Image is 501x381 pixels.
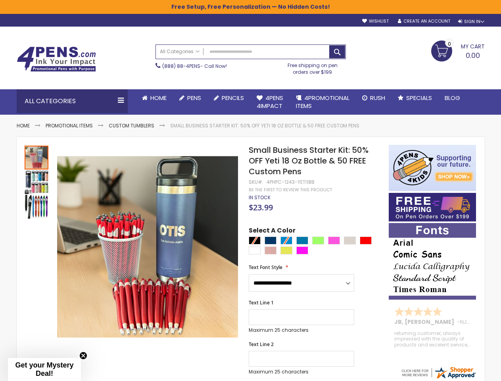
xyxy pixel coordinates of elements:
[25,145,49,169] div: Small Business Starter Kit: 50% OFF Yeti 18 Oz Bottle & 50 FREE Custom Pens
[25,194,48,219] div: Small Business Starter Kit: 50% OFF Yeti 18 Oz Bottle & 50 FREE Custom Pens
[249,187,332,193] a: Be the first to review this product
[249,179,263,185] strong: SKU
[57,156,238,338] img: Small Business Starter Kit: 50% OFF Yeti 18 Oz Bottle & 50 FREE Custom Pens
[370,94,385,102] span: Rush
[249,202,273,213] span: $23.99
[431,40,485,60] a: 0.00 0
[296,246,308,254] div: Neon Pink
[150,94,167,102] span: Home
[389,145,476,191] img: 4pens 4 kids
[170,123,359,129] li: Small Business Starter Kit: 50% OFF Yeti 18 Oz Bottle & 50 FREE Custom Pens
[296,237,308,244] div: Aqua
[458,19,484,25] div: Sign In
[162,63,200,69] a: (888) 88-4PENS
[46,122,93,129] a: Promotional Items
[267,179,315,185] div: 4PHPC-1243-YETI18B
[249,341,274,348] span: Text Line 2
[290,89,356,115] a: 4PROMOTIONALITEMS
[279,59,346,75] div: Free shipping on pen orders over $199
[162,63,227,69] span: - Call Now!
[17,46,96,72] img: 4Pens Custom Pens and Promotional Products
[344,237,356,244] div: Sand
[398,18,450,24] a: Create an Account
[136,89,173,107] a: Home
[312,237,324,244] div: Green Light
[207,89,250,107] a: Pencils
[109,122,154,129] a: Custom Tumblers
[438,89,466,107] a: Blog
[466,50,480,60] span: 0.00
[445,94,460,102] span: Blog
[156,45,203,58] a: All Categories
[173,89,207,107] a: Pens
[360,237,372,244] div: Red
[265,237,276,244] div: Navy Blue
[17,122,30,129] a: Home
[25,169,49,194] div: Small Business Starter Kit: 50% OFF Yeti 18 Oz Bottle & 50 FREE Custom Pens
[250,89,290,115] a: 4Pens4impact
[17,89,128,113] div: All Categories
[25,170,48,194] img: Small Business Starter Kit: 50% OFF Yeti 18 Oz Bottle & 50 FREE Custom Pens
[389,223,476,300] img: font-personalization-examples
[222,94,244,102] span: Pencils
[356,89,392,107] a: Rush
[249,246,261,254] div: White
[389,193,476,221] img: Free shipping on orders over $199
[249,226,296,237] span: Select A Color
[249,327,354,333] p: Maximum 25 characters
[265,246,276,254] div: Peach
[257,94,283,110] span: 4Pens 4impact
[8,358,81,381] div: Get your Mystery Deal!Close teaser
[296,94,349,110] span: 4PROMOTIONAL ITEMS
[249,369,354,375] p: Maximum 25 characters
[249,299,274,306] span: Text Line 1
[25,195,48,219] img: Small Business Starter Kit: 50% OFF Yeti 18 Oz Bottle & 50 FREE Custom Pens
[280,246,292,254] div: Neon Lime
[249,194,271,201] div: Availability
[160,48,200,55] span: All Categories
[362,18,389,24] a: Wishlist
[392,89,438,107] a: Specials
[448,40,451,48] span: 0
[249,194,271,201] span: In stock
[406,94,432,102] span: Specials
[328,237,340,244] div: Pink
[79,352,87,360] button: Close teaser
[187,94,201,102] span: Pens
[249,144,369,177] span: Small Business Starter Kit: 50% OFF Yeti 18 Oz Bottle & 50 FREE Custom Pens
[15,361,73,377] span: Get your Mystery Deal!
[249,264,282,271] span: Text Font Style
